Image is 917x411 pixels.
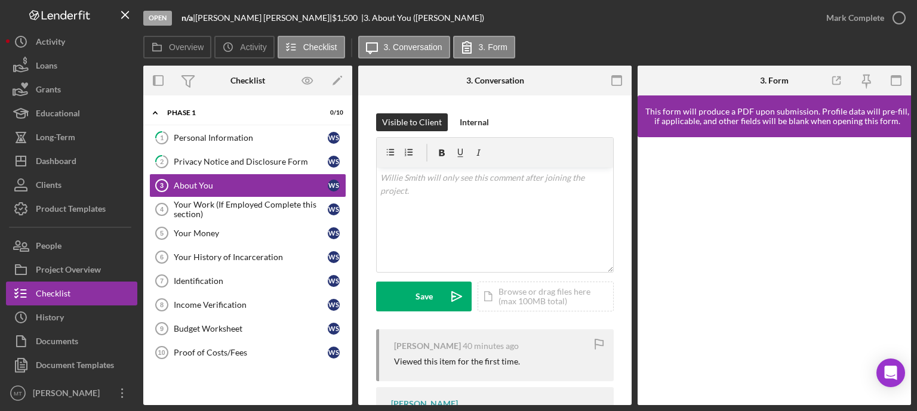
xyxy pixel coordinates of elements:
button: Document Templates [6,353,137,377]
a: 2Privacy Notice and Disclosure FormWS [149,150,346,174]
button: Checklist [278,36,345,58]
div: Project Overview [36,258,101,285]
label: 3. Form [479,42,507,52]
tspan: 8 [160,301,164,308]
tspan: 6 [160,254,164,261]
label: Checklist [303,42,337,52]
tspan: 4 [160,206,164,213]
div: [PERSON_NAME] [PERSON_NAME] | [195,13,332,23]
div: W S [328,299,340,311]
div: Phase 1 [167,109,313,116]
button: 3. Form [453,36,515,58]
div: | 3. About You ([PERSON_NAME]) [361,13,484,23]
div: Save [416,282,433,311]
button: MT[PERSON_NAME] [6,381,137,405]
div: 3. Form [760,76,789,85]
tspan: 2 [160,157,164,165]
a: 3About YouWS [149,174,346,197]
div: Privacy Notice and Disclosure Form [174,157,328,166]
div: Budget Worksheet [174,324,328,333]
div: [PERSON_NAME] [394,341,461,351]
iframe: Lenderfit form [650,149,900,393]
div: [PERSON_NAME] [30,381,107,408]
a: History [6,305,137,329]
div: Visible to Client [382,113,442,131]
text: MT [14,390,22,397]
div: This form will produce a PDF upon submission. Profile data will pre-fill, if applicable, and othe... [644,107,911,126]
div: W S [328,132,340,144]
label: 3. Conversation [384,42,442,52]
button: Visible to Client [376,113,448,131]
button: 3. Conversation [358,36,450,58]
div: Document Templates [36,353,114,380]
div: [PERSON_NAME] [391,399,458,409]
div: Checklist [36,282,70,308]
div: Identification [174,276,328,286]
button: People [6,234,137,258]
a: 6Your History of IncarcerationWS [149,245,346,269]
tspan: 10 [158,349,165,356]
div: W S [328,251,340,263]
div: Checklist [230,76,265,85]
a: 10Proof of Costs/FeesWS [149,341,346,364]
div: | [181,13,195,23]
button: Overview [143,36,211,58]
div: W S [328,275,340,287]
a: 8Income VerificationWS [149,293,346,317]
button: Activity [214,36,274,58]
div: Income Verification [174,300,328,310]
div: Your Work (If Employed Complete this section) [174,200,328,219]
div: W S [328,323,340,335]
a: 9Budget WorksheetWS [149,317,346,341]
button: Save [376,282,472,311]
button: Internal [454,113,495,131]
div: 3. Conversation [466,76,524,85]
span: $1,500 [332,13,358,23]
button: Documents [6,329,137,353]
b: n/a [181,13,193,23]
div: Your Money [174,228,328,238]
div: W S [328,203,340,215]
div: Viewed this item for the first time. [394,357,520,366]
div: Internal [460,113,489,131]
div: Your History of Incarceration [174,252,328,262]
button: Checklist [6,282,137,305]
tspan: 7 [160,277,164,285]
tspan: 1 [160,134,164,141]
label: Activity [240,42,266,52]
div: Personal Information [174,133,328,143]
tspan: 9 [160,325,164,332]
div: Documents [36,329,78,356]
div: Open [143,11,172,26]
div: About You [174,181,328,190]
div: W S [328,156,340,168]
div: People [36,234,61,261]
a: 4Your Work (If Employed Complete this section)WS [149,197,346,221]
button: Mark Complete [814,6,911,30]
div: History [36,305,64,332]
